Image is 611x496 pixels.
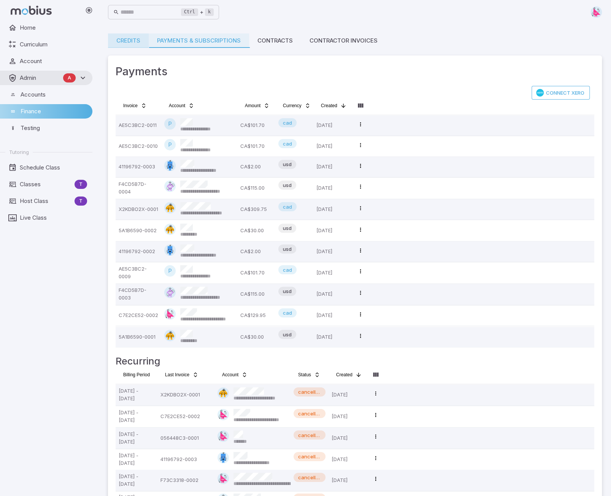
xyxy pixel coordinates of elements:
[316,139,348,154] p: [DATE]
[20,214,87,222] span: Live Class
[278,181,296,189] span: usd
[316,181,348,196] p: [DATE]
[294,388,325,396] span: cancelled
[21,124,87,132] span: Testing
[181,8,198,16] kbd: Ctrl
[119,431,154,446] p: [DATE] - [DATE]
[278,224,296,232] span: usd
[123,103,138,109] span: Invoice
[165,372,189,378] span: Last Invoice
[119,369,154,381] button: Billing Period
[240,118,272,133] p: CA$101.70
[119,473,154,488] p: [DATE] - [DATE]
[240,160,272,174] p: CA$2.00
[20,180,71,189] span: Classes
[164,330,176,341] img: semi-circle.svg
[294,369,325,381] button: Status
[332,369,366,381] button: Created
[240,244,272,259] p: CA$2.00
[205,8,214,16] kbd: k
[116,63,594,80] h3: Payments
[316,287,348,302] p: [DATE]
[119,223,158,238] p: 5A1B6590-0002
[316,118,348,133] p: [DATE]
[283,103,302,109] span: Currency
[21,107,87,116] span: Finance
[222,372,238,378] span: Account
[278,203,297,211] span: cad
[119,287,158,302] p: F4CD5B7D-0003
[294,453,325,460] span: cancelled
[119,452,154,467] p: [DATE] - [DATE]
[119,330,158,344] p: 5A1B6590-0001
[278,160,296,168] span: usd
[316,223,348,238] p: [DATE]
[294,410,325,417] span: cancelled
[294,474,325,481] span: cancelled
[164,202,176,214] img: semi-circle.svg
[20,163,87,172] span: Schedule Class
[240,308,272,323] p: CA$129.95
[316,100,351,112] button: Created
[164,265,176,277] div: P
[119,308,158,323] p: C7E2CE52-0002
[316,160,348,174] p: [DATE]
[278,100,315,112] button: Currency
[278,245,296,253] span: usd
[164,100,199,112] button: Account
[164,244,176,256] img: rectangle.svg
[278,331,296,338] span: usd
[240,223,272,238] p: CA$30.00
[149,33,249,48] a: Payments & Subscriptions
[63,74,76,82] span: A
[217,387,229,399] img: semi-circle.svg
[119,181,158,196] p: F4CD5B7D-0004
[217,473,229,484] img: right-triangle.svg
[217,409,229,420] img: right-triangle.svg
[21,90,87,99] span: Accounts
[245,103,260,109] span: Amount
[119,409,154,424] p: [DATE] - [DATE]
[20,24,87,32] span: Home
[20,40,87,49] span: Curriculum
[240,287,272,302] p: CA$115.00
[160,452,211,467] p: 41196792-0003
[332,473,363,488] p: [DATE]
[160,431,211,446] p: 056448C3-0001
[332,452,363,467] p: [DATE]
[164,308,176,320] img: right-triangle.svg
[278,287,296,295] span: usd
[590,6,602,18] img: right-triangle.svg
[75,181,87,188] span: T
[217,369,252,381] button: Account
[240,265,272,280] p: CA$101.70
[240,139,272,154] p: CA$101.70
[119,387,154,403] p: [DATE] - [DATE]
[119,265,158,280] p: AE5C3BC2-0009
[181,8,214,17] div: +
[160,387,211,403] p: X2KDBO2X-0001
[240,330,272,344] p: CA$30.00
[336,372,352,378] span: Created
[9,149,29,155] span: Tutoring
[20,57,87,65] span: Account
[301,33,386,48] a: Contractor Invoices
[119,160,158,174] p: 41196792-0003
[316,308,348,323] p: [DATE]
[316,265,348,280] p: [DATE]
[278,119,297,127] span: cad
[321,103,337,109] span: Created
[119,100,151,112] button: Invoice
[332,431,363,446] p: [DATE]
[532,86,590,100] a: Connect Xero
[164,287,176,298] img: diamond.svg
[119,118,158,133] p: AE5C3BC2-0011
[160,473,211,488] p: F73C3318-0002
[298,372,311,378] span: Status
[119,244,158,259] p: 41196792-0002
[278,266,297,274] span: cad
[164,118,176,130] div: P
[164,160,176,171] img: rectangle.svg
[119,139,158,154] p: AE5C3BC2-0010
[20,197,71,205] span: Host Class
